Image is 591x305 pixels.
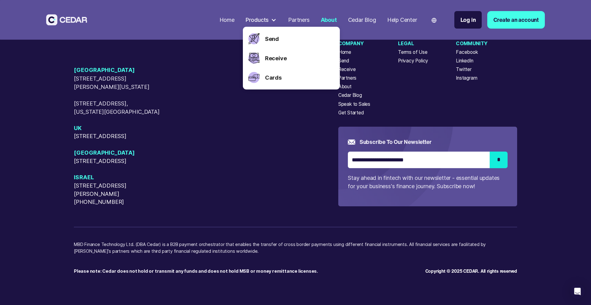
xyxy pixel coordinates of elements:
span: [STREET_ADDRESS], [US_STATE][GEOGRAPHIC_DATA] [74,99,160,116]
a: Create an account [487,11,545,29]
div: Help Center [387,16,417,24]
span: [STREET_ADDRESS] [74,157,160,165]
h5: Subscribe to our newsletter [360,138,432,146]
div: Copyright © 2025 CEDAR. All rights reserved [425,268,517,275]
strong: Please note: Cedar does not hold or transmit any funds and does not hold MSB or money remittance ... [74,268,318,274]
span: [STREET_ADDRESS][PERSON_NAME][PHONE_NUMBER] [74,182,160,206]
span: UK [74,124,160,133]
a: Send [338,57,349,65]
a: Receive [265,54,334,62]
a: Partners [338,74,356,82]
a: LinkedIn [456,57,473,65]
div: Products [243,13,280,27]
a: Cards [265,73,334,82]
nav: Products [243,27,340,89]
span: [STREET_ADDRESS] [74,132,160,141]
p: ‍ [74,261,425,274]
span: [STREET_ADDRESS][PERSON_NAME][US_STATE] [74,74,160,91]
div: Cedar Blog [348,16,376,24]
span: [GEOGRAPHIC_DATA] [74,149,160,157]
a: Terms of Use [398,49,428,56]
div: Log in [460,16,476,24]
a: Home [338,49,351,56]
a: About [338,83,352,90]
div: Community [456,40,488,47]
a: Speak to Sales [338,101,370,108]
div: About [321,16,337,24]
span: [GEOGRAPHIC_DATA] [74,66,160,74]
p: MBD Finance Technology Ltd. (DBA Cedar) is a B2B payment orchestrator that enables the transfer o... [74,241,517,261]
form: Email Form [348,138,507,190]
span: Israel [74,173,160,182]
div: Legal [398,40,428,47]
div: Home [219,16,235,24]
a: Privacy Policy [398,57,428,65]
p: Stay ahead in fintech with our newsletter - essential updates for your business's finance journey... [348,174,507,190]
div: Products [246,16,269,24]
a: Send [265,35,334,43]
a: Log in [454,11,482,29]
a: About [318,13,340,27]
a: Home [217,13,237,27]
a: Facebook [456,49,478,56]
div: Company [338,40,370,47]
a: Get Started [338,109,364,117]
a: Twitter [456,66,472,73]
a: Receive [338,66,356,73]
a: Partners [285,13,312,27]
div: Open Intercom Messenger [570,284,585,299]
a: Help Center [384,13,420,27]
img: world icon [432,18,436,23]
div: Partners [288,16,309,24]
a: Cedar Blog [338,92,362,99]
a: Instagram [456,74,477,82]
a: Cedar Blog [345,13,379,27]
